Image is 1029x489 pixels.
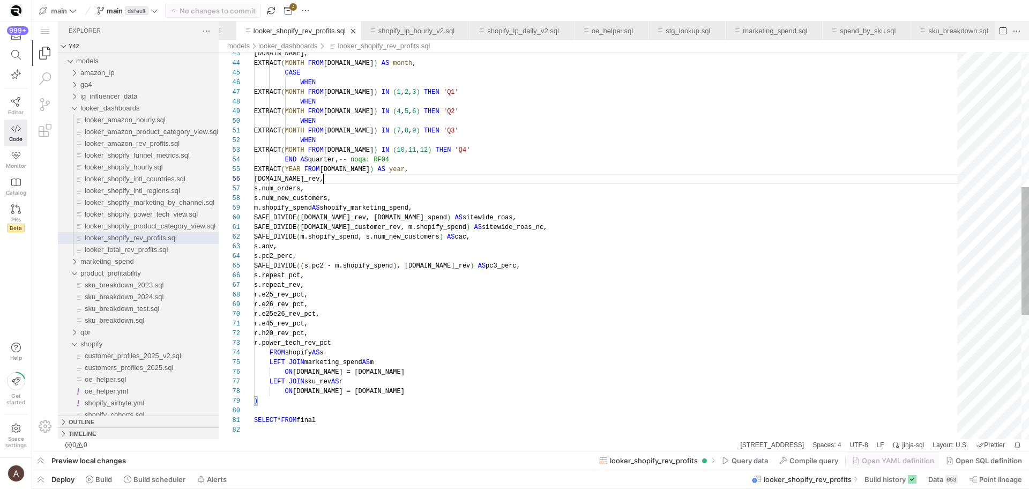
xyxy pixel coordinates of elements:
[6,189,26,196] span: Catalog
[361,38,380,46] span: month
[8,465,25,482] img: https://lh3.googleusercontent.com/a/AEdFTp4_8LqxRyxVUtC19lo4LS2NU-n5oC7apraV2tR5=s96-c
[369,67,372,75] span: ,
[384,86,388,94] span: )
[4,462,27,485] button: https://lh3.googleusercontent.com/a/AEdFTp4_8LqxRyxVUtC19lo4LS2NU-n5oC7apraV2tR5=s96-c
[26,329,187,340] div: customer_profiles_2025_v2.sql
[361,86,364,94] span: (
[192,470,232,488] button: Alerts
[341,38,345,46] span: )
[249,38,252,46] span: (
[41,223,187,234] div: /models/looker_dashboards/looker_total_rev_profits.sql
[4,338,27,366] button: Help
[26,281,187,293] div: sku_breakdown_test.sql
[26,199,187,211] div: looker_shopify_product_category_view.sql
[26,234,187,246] div: marketing_spend
[41,128,187,140] div: /models/looker_dashboards/looker_shopify_funnel_metrics.sql
[36,395,62,406] h3: Outline
[928,475,943,484] span: Data
[372,67,376,75] span: 2
[41,270,187,281] div: /models/product_profitability/sku_breakdown_2024.sql
[26,340,187,352] div: customers_profiles_2025.sql
[11,5,21,16] img: https://storage.googleapis.com/y42-prod-data-exchange/images/9vP1ZiGb3SDtS36M2oSqLE2NxN9MAbKgqIYc...
[361,125,364,132] span: (
[864,475,906,484] span: Build history
[53,189,166,197] span: looker_shopify_power_tech_view.sql
[7,26,28,35] div: 999+
[53,377,112,386] span: shopify_airbyte.yml
[26,388,187,399] div: shopify_cohorts.sql
[41,340,187,352] div: /models/shopify/customers_profiles_2025.sql
[341,125,345,132] span: )
[601,4,616,15] ul: Tab actions
[26,223,187,234] div: looker_total_rev_profits.sql
[41,376,187,388] div: /models/shopify/shopify_airbyte.yml
[814,418,840,429] div: UTF-8
[189,4,204,15] ul: Tab actions
[422,4,437,15] ul: Tab actions
[380,106,384,113] span: 9
[956,4,971,15] ul: Tab actions
[945,475,958,484] div: 653
[51,6,67,15] span: main
[48,246,187,258] div: /models/product_profitability
[226,20,286,28] a: looker_dashboards
[6,392,25,405] span: Get started
[125,6,148,15] span: default
[860,470,921,488] button: Build history
[26,69,187,81] div: ig_influencer_data
[778,418,811,429] a: Spaces: 4
[349,106,357,113] span: IN
[26,258,187,270] div: sku_breakdown_2023.sql
[26,34,187,46] div: models
[603,4,614,15] li: Close (⌘W)
[376,86,380,94] span: ,
[41,281,187,293] div: /models/product_profitability/sku_breakdown_test.sql
[26,406,187,418] div: Timeline Section
[26,128,187,140] div: looker_shopify_funnel_metrics.sql
[48,307,58,315] span: qbr
[26,317,187,329] div: shopify
[48,83,108,91] span: looker_dashboards
[196,56,208,66] div: 46
[369,86,372,94] span: ,
[777,4,788,15] li: Close (⌘W)
[380,38,384,46] span: ,
[53,342,141,350] span: customers_profiles_2025.sql
[9,136,23,142] span: Code
[392,106,407,113] span: THEN
[711,5,775,13] a: marketing_spend.sql
[346,5,422,13] a: shopify_lp_hourly_v2.sql
[41,187,187,199] div: /models/looker_dashboards/looker_shopify_power_tech_view.sql
[53,366,96,374] span: oe_helper.yml
[48,305,187,317] div: /models/qbr
[396,125,399,132] span: )
[53,118,147,126] span: looker_amazon_rev_profits.sql
[41,175,187,187] div: /models/looker_dashboards/looker_shopify_marketing_by_channel.sql
[977,418,993,429] div: Notifications
[196,105,208,114] div: 51
[292,38,342,46] span: [DOMAIN_NAME]
[41,116,187,128] div: /models/looker_dashboards/looker_amazon_rev_profits.sql
[372,86,376,94] span: 5
[207,475,227,484] span: Alerts
[26,93,187,105] div: looker_amazon_hourly.sql
[48,81,187,93] div: /models/looker_dashboards
[979,4,990,16] a: More Actions...
[732,456,768,465] span: Query data
[365,125,372,132] span: 10
[81,470,117,488] button: Build
[44,34,187,46] div: /models
[276,86,292,94] span: FROM
[48,236,102,244] span: marketing_spend
[942,418,975,429] a: check-all Prettier
[53,354,94,362] span: oe_helper.sql
[249,125,252,132] span: (
[26,19,187,31] div: Folders Section
[775,451,843,470] button: Compile query
[26,364,187,376] div: oe_helper.yml
[48,234,187,246] div: /models/marketing_spend
[196,66,208,76] div: 47
[222,38,249,46] span: EXTRACT
[196,124,208,134] div: 53
[48,46,187,57] div: /models/amazon_lp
